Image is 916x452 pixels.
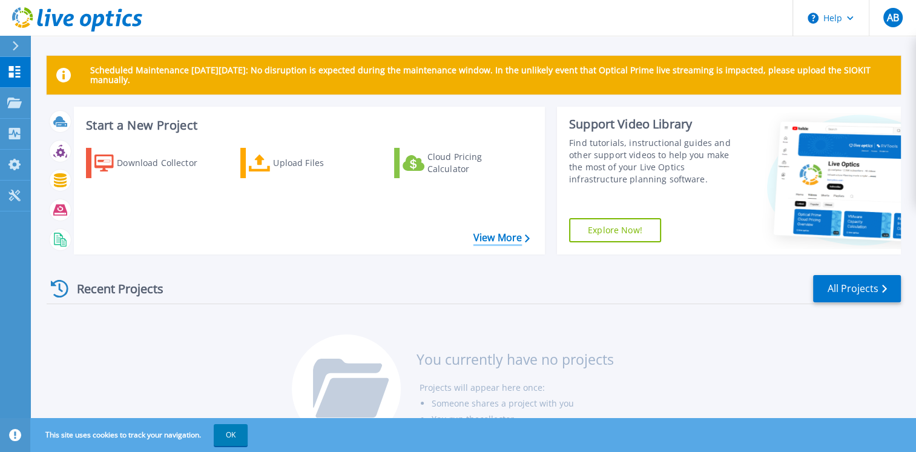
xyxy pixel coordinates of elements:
[431,411,613,427] li: You run the
[214,424,248,446] button: OK
[416,353,613,366] h3: You currently have no projects
[479,413,513,425] a: collector
[419,380,613,396] li: Projects will appear here once:
[394,148,529,178] a: Cloud Pricing Calculator
[117,151,214,175] div: Download Collector
[473,232,530,244] a: View More
[86,119,529,132] h3: Start a New Project
[427,151,524,175] div: Cloud Pricing Calculator
[569,116,742,132] div: Support Video Library
[569,137,742,185] div: Find tutorials, instructional guides and other support videos to help you make the most of your L...
[86,148,221,178] a: Download Collector
[273,151,370,175] div: Upload Files
[47,274,180,304] div: Recent Projects
[569,218,661,242] a: Explore Now!
[240,148,375,178] a: Upload Files
[813,275,901,302] a: All Projects
[431,396,613,411] li: Someone shares a project with you
[33,424,248,446] span: This site uses cookies to track your navigation.
[90,65,891,85] p: Scheduled Maintenance [DATE][DATE]: No disruption is expected during the maintenance window. In t...
[886,13,898,22] span: AB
